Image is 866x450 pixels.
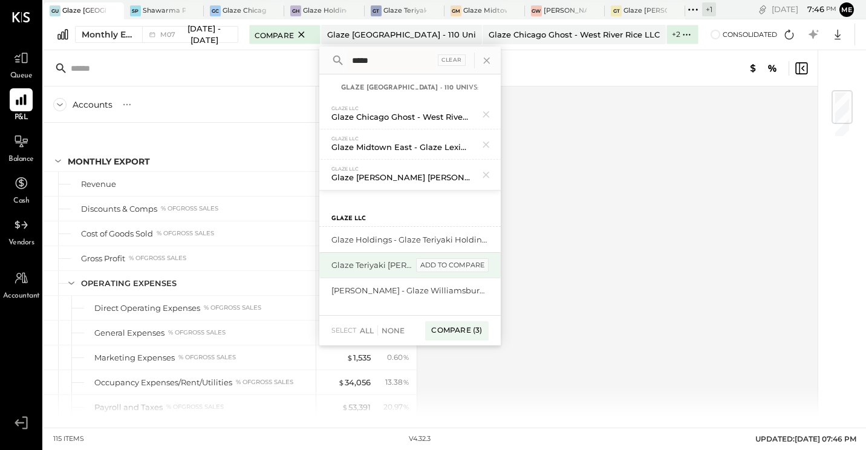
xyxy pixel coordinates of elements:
label: + 2 [672,29,680,39]
span: % [403,402,409,411]
div: [PERSON_NAME] - Glaze Williamsburg One LLC [331,285,489,296]
span: Cash [13,196,29,207]
div: Accounts [73,99,112,111]
div: Glaze LLC [331,106,359,111]
div: 115 items [53,434,84,444]
div: Clear [438,54,466,66]
div: GT [371,5,382,16]
div: % of GROSS SALES [129,254,186,262]
div: Cost of Goods Sold [81,228,153,240]
div: Glaze [PERSON_NAME] [PERSON_NAME] LLC [623,6,667,16]
div: add to compare [416,258,489,273]
div: % of GROSS SALES [236,378,293,386]
div: Glaze Holdings - Glaze Teriyaki Holdings LLC [303,6,347,16]
div: 1,535 [347,352,371,364]
div: Glaze [GEOGRAPHIC_DATA] - 110 Uni [62,6,106,16]
span: $ [338,377,345,387]
div: % of GROSS SALES [204,304,261,312]
div: Glaze Chicago Ghost - West River Rice LLC [331,111,470,123]
div: Revenue [81,178,116,190]
div: Glaze LLC [319,203,501,227]
span: Compare [255,28,294,41]
a: Accountant [1,267,42,302]
span: P&L [15,112,28,123]
div: Monthly Export [82,28,135,41]
span: % [403,352,409,362]
span: select [331,326,356,336]
button: Glaze [GEOGRAPHIC_DATA] - 110 Uni [321,25,482,44]
div: Discounts & Comps [81,203,157,215]
div: None [377,325,405,336]
div: % of GROSS SALES [157,229,214,238]
div: % of GROSS SALES [168,328,226,337]
div: % of GROSS SALES [166,403,224,411]
span: [DATE] - [DATE] [181,23,226,45]
div: Compare (3) [425,321,488,341]
div: GU [50,5,60,16]
span: Vendors [8,238,34,249]
div: GW [531,5,542,16]
div: Glaze Teriyaki [PERSON_NAME] Street - [PERSON_NAME] River [PERSON_NAME] LLC [331,259,412,271]
div: 20.97 [383,402,409,412]
div: Glaze LLC [331,136,359,141]
a: Queue [1,47,42,82]
div: % of GROSS SALES [161,204,218,213]
div: Glaze Holdings - Glaze Teriyaki Holdings LLC [331,234,489,246]
span: pm [826,5,836,13]
div: General Expenses [94,327,164,339]
div: [PERSON_NAME] - Glaze Williamsburg One LLC [544,6,587,16]
span: Balance [8,154,34,165]
div: Direct Operating Expenses [94,302,200,314]
span: Consolidated [723,30,777,39]
div: Shawarma Point- Fareground [143,6,186,16]
span: % [403,377,409,386]
div: GM [451,5,461,16]
div: Gross Profit [81,253,125,264]
span: $ [342,402,348,412]
div: 53,391 [342,402,371,413]
button: Compare [249,25,321,44]
div: Glaze Chicago Ghost - West River Rice LLC [223,6,266,16]
div: Occupancy Expenses/Rent/Utilities [94,377,232,388]
div: + 1 [702,2,716,16]
div: 13.38 [385,377,409,388]
span: 7 : 46 [800,4,824,15]
div: SP [130,5,141,16]
div: Glaze Chicago Ghost - West River Rice LLC [489,29,660,41]
button: Glaze Chicago Ghost - West River Rice LLC [483,25,666,44]
div: Marketing Expenses [94,352,175,364]
div: v 4.32.3 [409,434,431,444]
div: Glaze [PERSON_NAME] [PERSON_NAME] LLC [331,172,470,183]
span: Accountant [3,291,40,302]
span: UPDATED: [DATE] 07:46 PM [755,434,856,443]
div: Glaze Midtown East - Glaze Lexington One LLC [331,142,470,153]
div: Payroll and Taxes [94,402,163,413]
div: Monthly Export [68,155,150,168]
div: Glaze LLC [331,166,359,171]
div: Glaze Midtown East - Glaze Lexington One LLC [463,6,507,16]
b: Glaze [GEOGRAPHIC_DATA] - 110 Uni [341,85,469,91]
a: Vendors [1,214,42,249]
div: copy link [757,3,769,16]
div: All [360,325,374,336]
div: GC [210,5,221,16]
span: M07 [160,31,179,38]
div: Glaze [GEOGRAPHIC_DATA] - 110 Uni [327,29,476,41]
a: Balance [1,130,42,165]
div: % of GROSS SALES [178,353,236,362]
span: $ [347,353,353,362]
button: +2 [666,25,698,44]
div: GT [611,5,622,16]
div: Glaze Teriyaki [PERSON_NAME] Street - [PERSON_NAME] River [PERSON_NAME] LLC [383,6,427,16]
a: P&L [1,88,42,123]
button: Monthly Export M07[DATE] - [DATE] [75,26,238,43]
div: OPERATING EXPENSES [81,278,177,289]
div: vs: [319,74,501,99]
div: GH [290,5,301,16]
div: [DATE] [772,4,836,15]
div: 0.60 [387,352,409,363]
div: 34,056 [338,377,371,388]
a: Cash [1,172,42,207]
button: Me [839,2,854,17]
span: Queue [10,71,33,82]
